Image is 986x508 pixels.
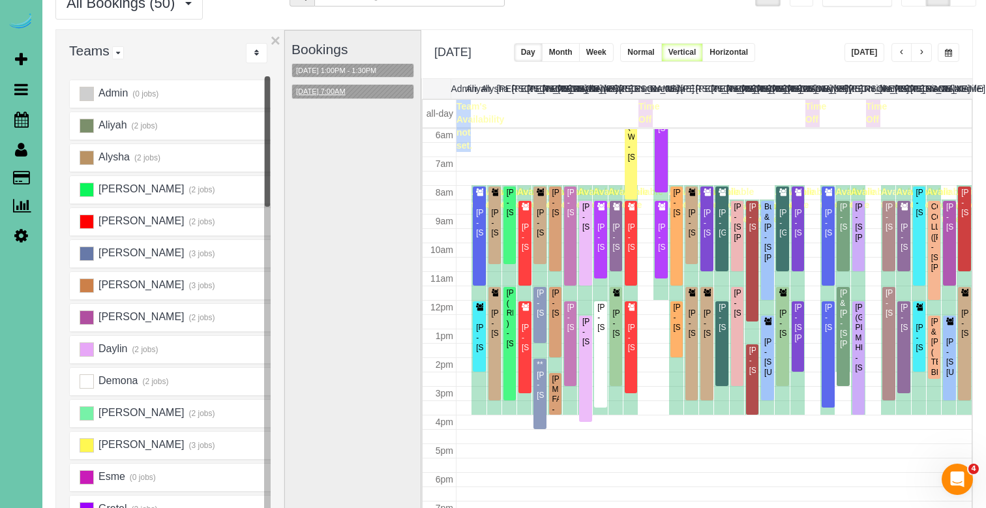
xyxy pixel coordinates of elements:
span: Available time [563,187,603,210]
button: Day [514,43,543,62]
div: COLLEGE CONNECTION, LLC ([PERSON_NAME]) - [STREET_ADDRESS][PERSON_NAME] [931,202,938,273]
th: [PERSON_NAME] [696,79,711,98]
span: Available time [623,187,663,210]
span: Available time [927,187,966,210]
button: Normal [620,43,661,62]
span: Available time [730,201,769,224]
span: Available time [578,187,618,210]
span: Available time [714,187,754,210]
div: [PERSON_NAME] - [STREET_ADDRESS][US_STATE] [946,337,953,378]
span: Available time [548,187,588,210]
span: Aliyah [97,119,127,130]
span: Available time [593,187,633,210]
div: [PERSON_NAME] - [STREET_ADDRESS][PERSON_NAME] [794,303,802,343]
div: [PERSON_NAME] METL-FAB - [STREET_ADDRESS][PERSON_NAME] [552,374,560,435]
div: [PERSON_NAME] & [PERSON_NAME] ( TEVRA BRANDS ) - [STREET_ADDRESS][PERSON_NAME] [931,317,938,418]
div: [PERSON_NAME] ( REBATH ) - [STREET_ADDRESS] [506,288,514,349]
th: [PERSON_NAME] [757,79,773,98]
i: Sort Teams [254,49,259,57]
small: (2 jobs) [187,185,215,194]
button: Week [579,43,614,62]
th: Alysha [481,79,497,98]
span: Available time [699,187,739,210]
div: ... [246,43,267,63]
div: [PERSON_NAME] (GREAT PLAINS MENTAL HEALTH) - [STREET_ADDRESS] [855,303,863,373]
div: [PERSON_NAME] - [STREET_ADDRESS] [839,202,847,232]
span: Available time [775,187,814,210]
h3: Bookings [291,42,414,57]
th: Marbelly [818,79,834,98]
div: [PERSON_NAME] - [STREET_ADDRESS] [779,308,786,338]
small: (2 jobs) [141,377,169,386]
th: Daylin [573,79,589,98]
small: (2 jobs) [130,345,158,354]
div: [PERSON_NAME] - [STREET_ADDRESS] [824,208,832,238]
span: Available time [532,187,572,210]
span: 6pm [436,474,453,485]
span: [PERSON_NAME] [97,311,184,322]
span: Time Off [866,101,887,125]
span: Daylin [97,343,127,354]
button: Month [542,43,580,62]
small: (2 jobs) [187,313,215,322]
div: [PERSON_NAME] - [STREET_ADDRESS] [491,308,499,338]
h2: [DATE] [434,43,471,59]
th: Aliyah [466,79,482,98]
div: [PERSON_NAME] - [STREET_ADDRESS] [612,222,620,252]
span: [PERSON_NAME] [97,439,184,450]
div: [PERSON_NAME] - [STREET_ADDRESS] [627,222,635,252]
span: 7am [436,158,453,169]
th: Lola [803,79,819,98]
span: Esme [97,471,125,482]
small: (3 jobs) [187,281,215,290]
th: [PERSON_NAME] [558,79,574,98]
small: (2 jobs) [132,153,160,162]
th: [PERSON_NAME] [742,79,758,98]
div: [PERSON_NAME] - [STREET_ADDRESS] [582,317,590,347]
div: **[PERSON_NAME] - [STREET_ADDRESS] [536,360,544,400]
th: [PERSON_NAME] [543,79,558,98]
span: Available time [517,187,557,210]
small: (2 jobs) [130,121,158,130]
th: Siara [926,79,942,98]
div: [PERSON_NAME] - [STREET_ADDRESS] [552,188,560,218]
th: [PERSON_NAME] [711,79,727,98]
div: [PERSON_NAME] - [STREET_ADDRESS] [475,208,483,238]
div: [PERSON_NAME] - [STREET_ADDRESS] [794,208,802,238]
th: [PERSON_NAME] [528,79,543,98]
div: [PERSON_NAME] - [STREET_ADDRESS] [673,188,681,218]
span: 10am [430,245,453,255]
div: [PERSON_NAME] - [STREET_ADDRESS] [885,288,893,318]
div: [PERSON_NAME] - [STREET_ADDRESS] [900,303,908,333]
div: [PERSON_NAME] - [STREET_ADDRESS] [475,323,483,353]
th: Yenifer [957,79,972,98]
div: [PERSON_NAME] - [STREET_ADDRESS] [703,208,711,238]
div: [PERSON_NAME] - [STREET_ADDRESS] [703,308,711,338]
span: 9am [436,216,453,226]
th: [PERSON_NAME] [512,79,528,98]
th: Talia [941,79,957,98]
div: [PERSON_NAME] - [STREET_ADDRESS][US_STATE] [764,337,771,378]
span: Available time [912,187,951,210]
button: × [271,32,280,49]
div: [PERSON_NAME] - [STREET_ADDRESS] [673,303,681,333]
span: Teams [69,43,110,58]
img: Automaid Logo [8,13,34,31]
div: [PERSON_NAME] - [STREET_ADDRESS] [567,188,575,218]
th: Gretel [650,79,666,98]
th: Jada [665,79,681,98]
th: [PERSON_NAME] [773,79,788,98]
div: [PERSON_NAME] - [STREET_ADDRESS] [961,308,968,338]
div: [PERSON_NAME] - [STREET_ADDRESS] [597,303,605,333]
button: Vertical [661,43,704,62]
div: [PERSON_NAME] - [STREET_ADDRESS] [552,288,560,318]
div: [PERSON_NAME] - [STREET_ADDRESS] [749,346,756,376]
div: [PERSON_NAME] - [STREET_ADDRESS] [582,202,590,232]
th: [PERSON_NAME] [604,79,620,98]
span: Available time [942,201,981,224]
div: [PERSON_NAME] - [GEOGRAPHIC_DATA] [718,208,726,238]
span: Available time [669,187,709,210]
span: Available time [502,187,542,210]
span: Available time [487,187,527,210]
span: Demona [97,375,138,386]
